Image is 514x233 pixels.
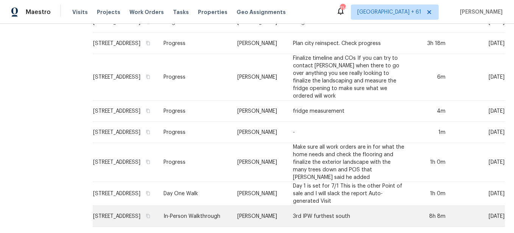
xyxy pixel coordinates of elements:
td: [STREET_ADDRESS] [93,143,157,182]
td: fridge measurement [287,101,411,122]
td: [PERSON_NAME] [231,143,287,182]
button: Copy Address [145,107,151,114]
td: [DATE] [452,122,505,143]
td: Day One Walk [157,182,231,206]
td: [STREET_ADDRESS] [93,122,157,143]
span: Tasks [173,9,189,15]
td: [DATE] [452,54,505,101]
td: [PERSON_NAME] [231,206,287,227]
td: Finalize timeline and COs If you can try to contact [PERSON_NAME] when there to go over anything ... [287,54,411,101]
button: Copy Address [145,40,151,47]
span: Projects [97,8,120,16]
td: 3rd IPW furthest south [287,206,411,227]
td: - [287,122,411,143]
td: Day 1 is set for 7/1 This is the other Point of sale and I will slack the report Auto-generated V... [287,182,411,206]
td: [STREET_ADDRESS] [93,206,157,227]
td: [DATE] [452,101,505,122]
td: Progress [157,54,231,101]
td: [PERSON_NAME] [231,101,287,122]
td: Plan city reinspect. Check progress [287,33,411,54]
td: In-Person Walkthrough [157,206,231,227]
span: Geo Assignments [237,8,286,16]
td: Progress [157,143,231,182]
td: 4m [411,101,452,122]
span: Properties [198,8,227,16]
td: [STREET_ADDRESS] [93,54,157,101]
td: [DATE] [452,143,505,182]
td: [STREET_ADDRESS] [93,101,157,122]
span: [PERSON_NAME] [457,8,503,16]
td: 6m [411,54,452,101]
div: 714 [340,5,345,12]
td: 8h 8m [411,206,452,227]
span: Visits [72,8,88,16]
td: 1m [411,122,452,143]
td: Progress [157,122,231,143]
span: Maestro [26,8,51,16]
td: Make sure all work orders are in for what the home needs and check the flooring and finalize the ... [287,143,411,182]
span: [GEOGRAPHIC_DATA] + 61 [357,8,421,16]
td: [DATE] [452,206,505,227]
td: 3h 18m [411,33,452,54]
button: Copy Address [145,129,151,135]
button: Copy Address [145,213,151,219]
td: [PERSON_NAME] [231,122,287,143]
span: Work Orders [129,8,164,16]
td: 1h 0m [411,143,452,182]
button: Copy Address [145,190,151,197]
td: 1h 0m [411,182,452,206]
td: [DATE] [452,33,505,54]
td: [PERSON_NAME] [231,182,287,206]
button: Copy Address [145,73,151,80]
td: [STREET_ADDRESS] [93,33,157,54]
button: Copy Address [145,158,151,165]
td: [STREET_ADDRESS] [93,182,157,206]
td: [DATE] [452,182,505,206]
td: [PERSON_NAME] [231,54,287,101]
td: [PERSON_NAME] [231,33,287,54]
td: Progress [157,33,231,54]
td: Progress [157,101,231,122]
